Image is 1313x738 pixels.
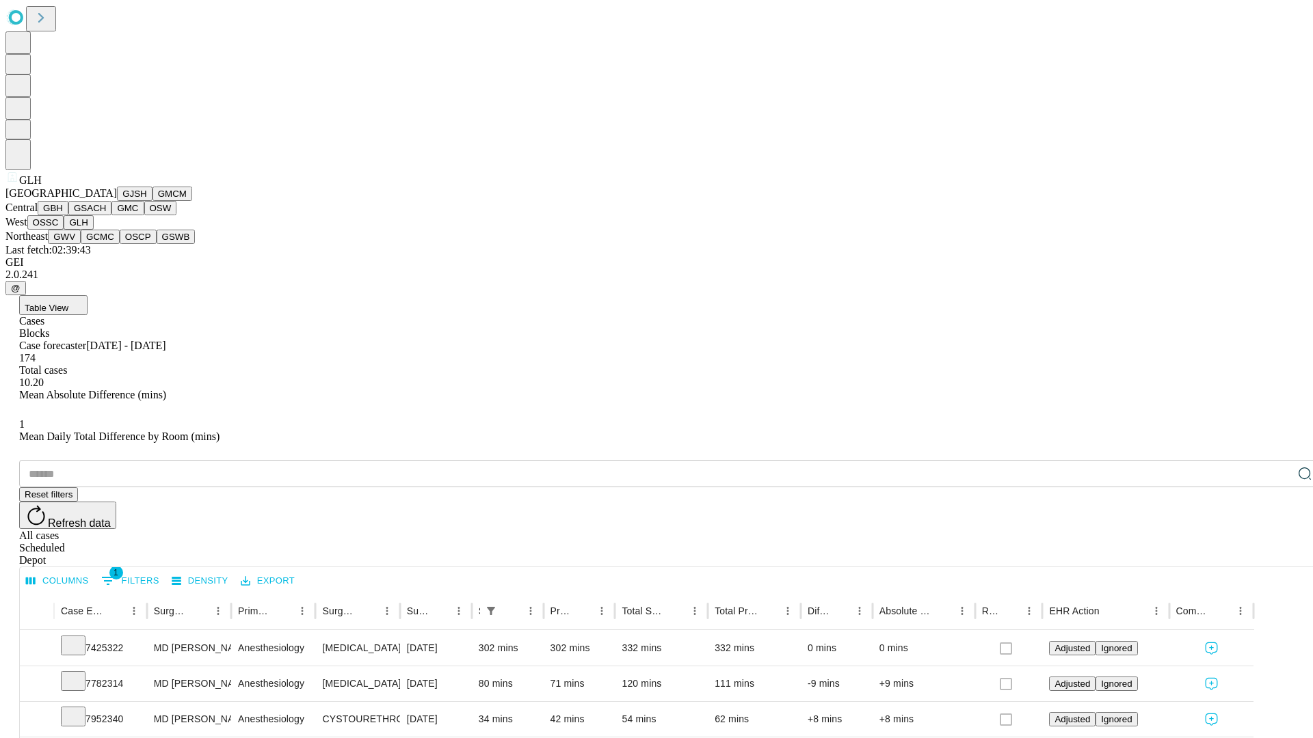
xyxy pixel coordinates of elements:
[19,487,78,502] button: Reset filters
[551,702,609,737] div: 42 mins
[38,201,68,215] button: GBH
[157,230,196,244] button: GSWB
[759,601,778,620] button: Sort
[81,230,120,244] button: GCMC
[715,666,794,701] div: 111 mins
[479,631,537,666] div: 302 mins
[502,601,521,620] button: Sort
[5,256,1308,269] div: GEI
[27,637,47,661] button: Expand
[238,702,308,737] div: Anesthesiology
[68,201,111,215] button: GSACH
[1101,679,1132,689] span: Ignored
[1147,601,1166,620] button: Menu
[154,631,224,666] div: MD [PERSON_NAME] [PERSON_NAME] Md
[933,601,953,620] button: Sort
[481,601,501,620] div: 1 active filter
[953,601,972,620] button: Menu
[120,230,157,244] button: OSCP
[407,666,465,701] div: [DATE]
[293,601,312,620] button: Menu
[117,187,152,201] button: GJSH
[377,601,397,620] button: Menu
[551,605,572,616] div: Predicted In Room Duration
[1049,712,1096,726] button: Adjusted
[27,708,47,732] button: Expand
[209,601,228,620] button: Menu
[808,666,866,701] div: -9 mins
[879,605,932,616] div: Absolute Difference
[19,340,86,351] span: Case forecaster
[715,631,794,666] div: 332 mins
[5,202,38,213] span: Central
[778,601,797,620] button: Menu
[48,230,81,244] button: GWV
[551,666,609,701] div: 71 mins
[879,702,968,737] div: +8 mins
[86,340,165,351] span: [DATE] - [DATE]
[622,605,665,616] div: Total Scheduled Duration
[19,295,88,315] button: Table View
[237,571,298,592] button: Export
[1176,605,1210,616] div: Comments
[622,702,701,737] div: 54 mins
[481,601,501,620] button: Show filters
[19,364,67,376] span: Total cases
[479,605,480,616] div: Scheduled In Room Duration
[25,303,68,313] span: Table View
[19,174,42,186] span: GLH
[1101,601,1120,620] button: Sort
[23,571,92,592] button: Select columns
[61,631,140,666] div: 7425322
[592,601,611,620] button: Menu
[850,601,869,620] button: Menu
[1020,601,1039,620] button: Menu
[154,605,188,616] div: Surgeon Name
[879,666,968,701] div: +9 mins
[831,601,850,620] button: Sort
[1055,714,1090,724] span: Adjusted
[19,377,44,388] span: 10.20
[5,269,1308,281] div: 2.0.241
[5,187,117,199] span: [GEOGRAPHIC_DATA]
[982,605,1000,616] div: Resolved in EHR
[27,215,64,230] button: OSSC
[168,571,232,592] button: Density
[715,605,758,616] div: Total Predicted Duration
[622,631,701,666] div: 332 mins
[111,201,144,215] button: GMC
[479,702,537,737] div: 34 mins
[61,666,140,701] div: 7782314
[407,605,429,616] div: Surgery Date
[238,666,308,701] div: Anesthesiology
[322,631,393,666] div: [MEDICAL_DATA] SPINE POSTERIOR OR POSTERIOR LATERAL WITH [MEDICAL_DATA] [MEDICAL_DATA], COMBINED
[154,666,224,701] div: MD [PERSON_NAME] [PERSON_NAME] Md
[1101,714,1132,724] span: Ignored
[124,601,144,620] button: Menu
[19,418,25,430] span: 1
[5,230,48,242] span: Northeast
[449,601,468,620] button: Menu
[322,605,356,616] div: Surgery Name
[666,601,685,620] button: Sort
[11,283,21,293] span: @
[1049,676,1096,691] button: Adjusted
[322,666,393,701] div: [MEDICAL_DATA] [MEDICAL_DATA] [MEDICAL_DATA]
[5,216,27,228] span: West
[808,702,866,737] div: +8 mins
[144,201,177,215] button: OSW
[1212,601,1231,620] button: Sort
[238,631,308,666] div: Anesthesiology
[154,702,224,737] div: MD [PERSON_NAME] Jr [PERSON_NAME] E Md
[1049,641,1096,655] button: Adjusted
[808,605,830,616] div: Difference
[61,702,140,737] div: 7952340
[622,666,701,701] div: 120 mins
[189,601,209,620] button: Sort
[879,631,968,666] div: 0 mins
[1096,676,1137,691] button: Ignored
[19,502,116,529] button: Refresh data
[521,601,540,620] button: Menu
[64,215,93,230] button: GLH
[61,605,104,616] div: Case Epic Id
